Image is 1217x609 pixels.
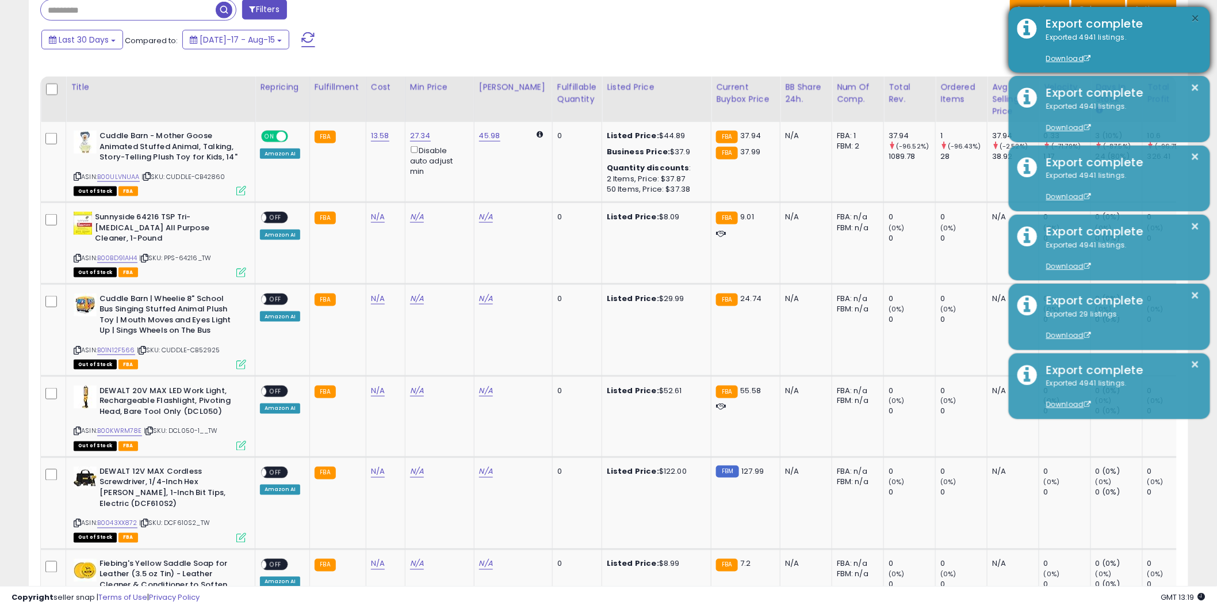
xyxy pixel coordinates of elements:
div: $122.00 [607,467,702,477]
span: 7.2 [741,558,751,569]
div: Fulfillment [315,81,361,93]
div: 0 [940,406,987,417]
div: 28 [940,151,987,162]
div: ASIN: [74,386,246,450]
div: Amazon AI [260,230,300,240]
span: FBA [118,533,138,543]
div: 0 [940,212,987,222]
div: 0 [1147,488,1194,498]
div: Export complete [1038,362,1201,379]
small: FBA [716,147,737,159]
a: N/A [410,293,424,304]
div: 37.94 [889,131,935,141]
div: FBA: n/a [837,386,875,396]
div: $8.99 [607,559,702,569]
div: N/A [785,467,823,477]
small: (0%) [940,397,956,406]
small: (0%) [1096,570,1112,579]
a: N/A [410,211,424,223]
small: (0%) [1147,478,1164,487]
a: 45.98 [479,130,500,142]
button: × [1191,219,1200,234]
a: N/A [479,385,493,397]
div: FBA: 1 [837,131,875,141]
strong: Copyright [12,592,53,603]
div: FBA: n/a [837,212,875,222]
a: N/A [479,558,493,570]
div: 0 [557,131,593,141]
div: 1 [940,131,987,141]
b: Listed Price: [607,130,659,141]
div: Export complete [1038,85,1201,101]
small: FBA [315,386,336,398]
a: 27.34 [410,130,431,142]
a: N/A [479,211,493,223]
small: (0%) [1044,478,1060,487]
span: | SKU: DCL050-1__TW [144,427,217,436]
div: $29.99 [607,294,702,304]
small: (0%) [889,397,905,406]
a: N/A [410,466,424,478]
a: N/A [410,558,424,570]
a: B0043XX872 [97,519,137,528]
div: 0 [940,294,987,304]
a: N/A [371,385,385,397]
div: 0 (0%) [1096,467,1142,477]
div: 0 [557,559,593,569]
div: Export complete [1038,154,1201,171]
div: Amazon AI [260,485,300,495]
a: Privacy Policy [149,592,200,603]
div: FBM: n/a [837,304,875,314]
b: Cuddle Barn | Wheelie 8" School Bus Singing Stuffed Animal Plush Toy | Mouth Moves and Eyes Light... [99,294,239,339]
a: N/A [479,466,493,478]
div: Num of Comp. [837,81,879,105]
div: 0 [1044,467,1090,477]
button: × [1191,12,1200,26]
a: B00KWRM78E [97,427,142,436]
div: Disable auto adjust min [410,144,465,177]
small: (-2.52%) [1000,142,1028,151]
img: 41jMtB-f4UL._SL40_.jpg [74,294,97,317]
span: All listings that are currently out of stock and unavailable for purchase on Amazon [74,268,117,277]
small: (0%) [889,223,905,233]
div: N/A [785,212,823,222]
div: 37.94 [992,131,1039,141]
div: 0 [889,212,935,222]
small: (0%) [889,304,905,314]
span: OFF [286,132,305,142]
div: 1089.78 [889,151,935,162]
div: N/A [992,212,1030,222]
span: | SKU: PPS-64216_TW [139,253,211,262]
span: 127.99 [742,466,764,477]
div: Current Buybox Price [716,81,775,105]
a: Download [1046,330,1091,340]
div: 0 [889,233,935,243]
span: Columns [1079,3,1115,15]
div: FBM: n/a [837,477,875,488]
span: OFF [266,213,285,223]
span: All listings that are currently out of stock and unavailable for purchase on Amazon [74,533,117,543]
div: ASIN: [74,467,246,542]
a: B00ULVNUAA [97,172,140,182]
span: ON [262,132,277,142]
img: 31WAcC+O8JL._SL40_.jpg [74,386,97,409]
div: Min Price [410,81,469,93]
div: Export complete [1038,292,1201,309]
div: Exported 4941 listings. [1038,101,1201,134]
span: 37.94 [741,130,761,141]
div: 0 (0%) [1096,488,1142,498]
b: Listed Price: [607,466,659,477]
img: 31Eg6288iJL._SL40_.jpg [74,131,97,154]
button: × [1191,81,1200,95]
b: Cuddle Barn - Mother Goose Animated Stuffed Animal, Talking, Story-Telling Plush Toy for Kids, 14" [99,131,239,166]
div: 0 (0%) [1096,559,1142,569]
div: N/A [785,131,823,141]
div: $52.61 [607,386,702,396]
div: 50 Items, Price: $37.38 [607,184,702,195]
div: Fulfillable Quantity [557,81,597,105]
a: N/A [371,211,385,223]
div: FBM: n/a [837,223,875,233]
div: 0 [557,386,593,396]
div: Amazon AI [260,404,300,414]
div: Avg Selling Price [992,81,1034,117]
